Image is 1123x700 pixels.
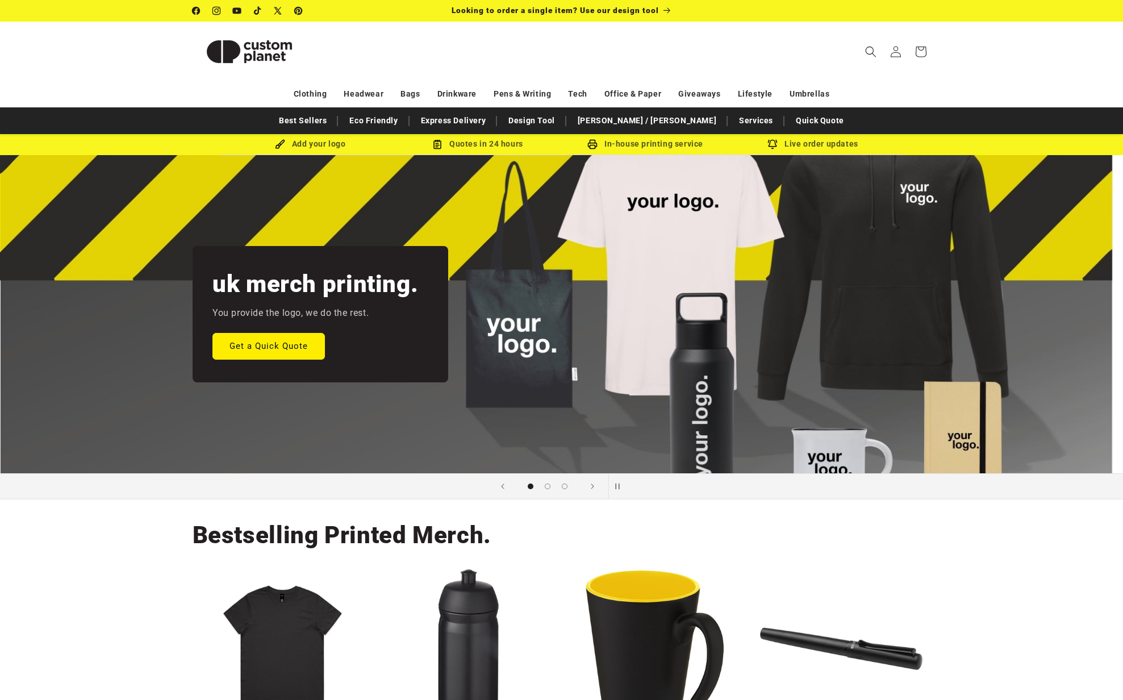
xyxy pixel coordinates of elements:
[193,520,491,551] h2: Bestselling Printed Merch.
[432,139,442,149] img: Order Updates Icon
[344,84,383,104] a: Headwear
[678,84,720,104] a: Giveaways
[227,137,394,151] div: Add your logo
[294,84,327,104] a: Clothing
[452,6,659,15] span: Looking to order a single item? Use our design tool
[562,137,729,151] div: In-house printing service
[568,84,587,104] a: Tech
[522,478,539,495] button: Load slide 1 of 3
[494,84,551,104] a: Pens & Writing
[344,111,403,131] a: Eco Friendly
[273,111,332,131] a: Best Sellers
[212,332,325,359] a: Get a Quick Quote
[503,111,561,131] a: Design Tool
[1066,645,1123,700] iframe: Chat Widget
[580,474,605,499] button: Next slide
[767,139,778,149] img: Order updates
[729,137,897,151] div: Live order updates
[608,474,633,499] button: Pause slideshow
[556,478,573,495] button: Load slide 3 of 3
[490,474,515,499] button: Previous slide
[539,478,556,495] button: Load slide 2 of 3
[437,84,477,104] a: Drinkware
[738,84,773,104] a: Lifestyle
[587,139,598,149] img: In-house printing
[604,84,661,104] a: Office & Paper
[212,305,369,322] p: You provide the logo, we do the rest.
[193,26,306,77] img: Custom Planet
[188,22,310,81] a: Custom Planet
[572,111,722,131] a: [PERSON_NAME] / [PERSON_NAME]
[790,111,850,131] a: Quick Quote
[275,139,285,149] img: Brush Icon
[400,84,420,104] a: Bags
[790,84,829,104] a: Umbrellas
[394,137,562,151] div: Quotes in 24 hours
[212,269,418,299] h2: uk merch printing.
[733,111,779,131] a: Services
[858,39,883,64] summary: Search
[415,111,492,131] a: Express Delivery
